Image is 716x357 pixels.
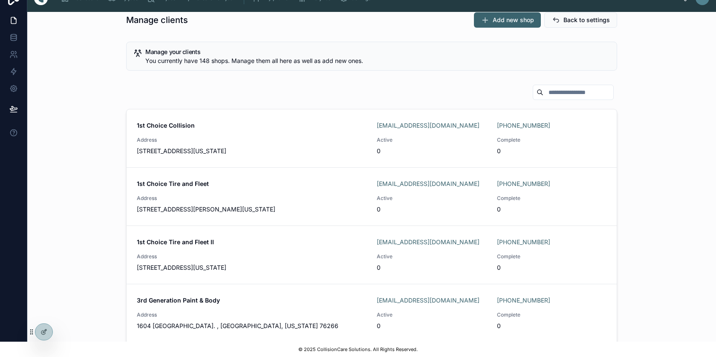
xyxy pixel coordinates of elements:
span: 0 [497,147,607,155]
h1: Manage clients [126,14,188,26]
span: Complete [497,195,607,202]
strong: 1st Choice Collision [137,122,195,129]
button: Add new shop [474,12,541,28]
a: 1st Choice Tire and Fleet II[EMAIL_ADDRESS][DOMAIN_NAME][PHONE_NUMBER]Address[STREET_ADDRESS][US_... [127,226,617,284]
a: [PHONE_NUMBER] [497,121,550,130]
span: 0 [497,263,607,272]
span: Address [137,137,367,143]
span: 1604 [GEOGRAPHIC_DATA]. , [GEOGRAPHIC_DATA], [US_STATE] 76266 [137,322,367,330]
span: 0 [377,205,487,214]
strong: 1st Choice Tire and Fleet [137,180,209,187]
span: 0 [377,322,487,330]
a: [PHONE_NUMBER] [497,180,550,188]
span: Active [377,253,487,260]
strong: 1st Choice Tire and Fleet II [137,238,214,246]
a: [EMAIL_ADDRESS][DOMAIN_NAME] [377,180,479,188]
span: [STREET_ADDRESS][PERSON_NAME][US_STATE] [137,205,367,214]
span: Add new shop [493,16,534,24]
span: Complete [497,253,607,260]
a: [EMAIL_ADDRESS][DOMAIN_NAME] [377,238,479,246]
span: You currently have 148 shops. Manage them all here as well as add new ones. [145,57,363,64]
a: [EMAIL_ADDRESS][DOMAIN_NAME] [377,121,479,130]
div: You currently have 148 shops. Manage them all here as well as add new ones. [145,57,610,65]
strong: 3rd Generation Paint & Body [137,297,220,304]
span: Address [137,253,367,260]
h5: Manage your clients [145,49,610,55]
span: [STREET_ADDRESS][US_STATE] [137,147,367,155]
span: Back to settings [563,16,610,24]
span: Active [377,137,487,143]
span: 0 [377,147,487,155]
span: 0 [497,205,607,214]
span: 0 [377,263,487,272]
a: [PHONE_NUMBER] [497,238,550,246]
span: Complete [497,311,607,318]
a: 3rd Generation Paint & Body[EMAIL_ADDRESS][DOMAIN_NAME][PHONE_NUMBER]Address1604 [GEOGRAPHIC_DATA... [127,284,617,343]
a: [PHONE_NUMBER] [497,296,550,305]
span: Active [377,311,487,318]
span: Complete [497,137,607,143]
a: [EMAIL_ADDRESS][DOMAIN_NAME] [377,296,479,305]
span: 0 [497,322,607,330]
a: 1st Choice Collision[EMAIL_ADDRESS][DOMAIN_NAME][PHONE_NUMBER]Address[STREET_ADDRESS][US_STATE]Ac... [127,109,617,168]
span: Address [137,195,367,202]
button: Back to settings [544,12,617,28]
span: [STREET_ADDRESS][US_STATE] [137,263,367,272]
span: Address [137,311,367,318]
span: Active [377,195,487,202]
a: 1st Choice Tire and Fleet[EMAIL_ADDRESS][DOMAIN_NAME][PHONE_NUMBER]Address[STREET_ADDRESS][PERSON... [127,168,617,226]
